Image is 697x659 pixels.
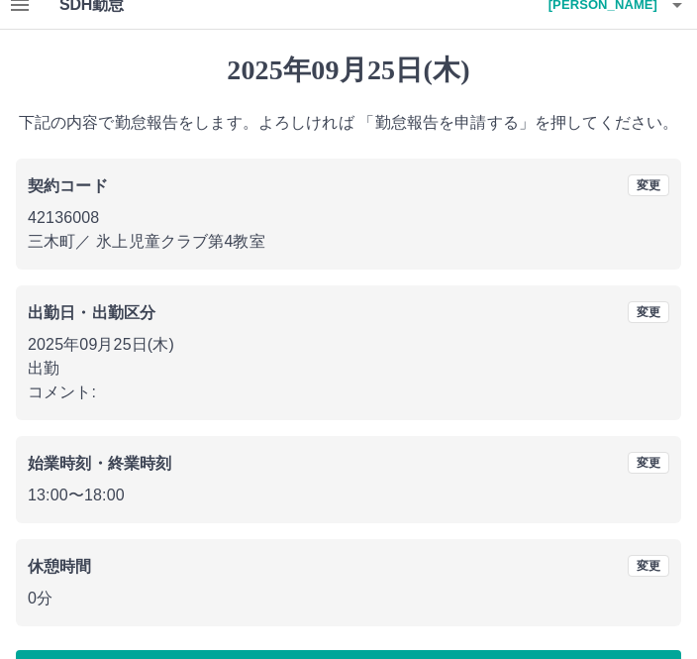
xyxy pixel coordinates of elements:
[28,357,669,381] p: 出勤
[16,111,681,135] p: 下記の内容で勤怠報告をします。よろしければ 「勤怠報告を申請する」を押してください。
[628,301,669,323] button: 変更
[28,558,92,575] b: 休憩時間
[628,555,669,577] button: 変更
[28,587,669,610] p: 0分
[28,455,171,472] b: 始業時刻・終業時刻
[28,206,669,230] p: 42136008
[28,230,669,254] p: 三木町 ／ 氷上児童クラブ第4教室
[28,484,669,507] p: 13:00 〜 18:00
[28,304,155,321] b: 出勤日・出勤区分
[28,333,669,357] p: 2025年09月25日(木)
[628,452,669,474] button: 変更
[28,381,669,404] p: コメント:
[628,174,669,196] button: 変更
[28,177,108,194] b: 契約コード
[16,54,681,87] h1: 2025年09月25日(木)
